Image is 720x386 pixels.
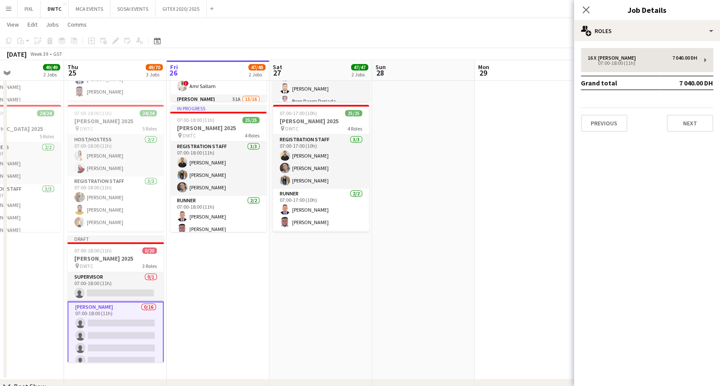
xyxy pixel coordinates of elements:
app-card-role: Registration Staff3/307:00-17:00 (10h)[PERSON_NAME][PERSON_NAME][PERSON_NAME] [273,135,369,189]
span: 07:00-17:00 (10h) [280,110,317,116]
span: Mon [478,63,489,71]
span: 47/48 [248,64,265,70]
span: 4 Roles [245,132,259,139]
div: [DATE] [7,50,27,58]
span: 28 [374,68,386,78]
span: 29 [477,68,489,78]
div: 2 Jobs [249,71,265,78]
app-card-role: Runner2/207:00-18:00 (11h)[PERSON_NAME][PERSON_NAME] [170,196,266,237]
span: 5 Roles [142,125,157,132]
button: DWTC [41,0,69,17]
div: 3 Jobs [146,71,162,78]
h3: [PERSON_NAME] 2025 [170,124,266,132]
span: 47/47 [351,64,368,70]
app-card-role: [PERSON_NAME]51A15/16 [170,94,266,313]
span: Jobs [46,21,59,28]
span: 24/24 [140,110,157,116]
app-job-card: 07:00-17:00 (10h)25/25[PERSON_NAME] 2025 DWTC4 RolesRegistration Staff3/307:00-17:00 (10h)[PERSON... [273,105,369,232]
h3: [PERSON_NAME] 2025 [67,255,164,262]
div: [PERSON_NAME] [598,55,639,61]
span: Comms [67,21,87,28]
div: GST [53,51,62,57]
span: DWTC [80,125,93,132]
span: 25 [66,68,78,78]
app-card-role: Runner2/207:00-17:00 (10h)[PERSON_NAME][PERSON_NAME] [273,189,369,231]
app-card-role: Host/Hostess2/207:00-18:00 (11h)[PERSON_NAME][PERSON_NAME] [67,135,164,176]
span: 25/25 [345,110,362,116]
span: Edit [27,21,37,28]
div: 7 040.00 DH [672,55,697,61]
td: 7 040.00 DH [659,76,713,90]
app-card-role: Registration Staff3/307:00-18:00 (11h)[PERSON_NAME][PERSON_NAME][PERSON_NAME] [67,176,164,231]
span: 3 Roles [142,263,157,269]
div: 2 Jobs [351,71,368,78]
button: SOSAI EVENTS [110,0,156,17]
span: DWTC [183,132,196,139]
button: Next [667,115,713,132]
span: Week 39 [28,51,50,57]
span: 5 Roles [40,133,54,140]
div: 07:00-18:00 (11h) [588,61,697,65]
button: GITEX 2020/ 2025 [156,0,207,17]
button: Previous [581,115,627,132]
td: Grand total [581,76,659,90]
span: 07:00-18:00 (11h) [177,117,214,123]
span: Sat [273,63,282,71]
div: Roles [574,21,720,41]
span: 27 [272,68,282,78]
span: 49/49 [43,64,60,70]
button: PIXL [18,0,41,17]
span: 0/20 [142,247,157,254]
app-job-card: In progress07:00-18:00 (11h)25/25[PERSON_NAME] 2025 DWTC4 RolesRegistration Staff3/307:00-18:00 (... [170,105,266,232]
div: 16 x [588,55,598,61]
button: MCA EVENTS [69,0,110,17]
span: 49/70 [146,64,163,70]
span: 25/25 [242,117,259,123]
a: Edit [24,19,41,30]
a: View [3,19,22,30]
span: 24/24 [37,110,54,116]
app-job-card: Draft07:00-18:00 (11h)0/20[PERSON_NAME] 2025 DWTC3 RolesSupervisor0/107:00-18:00 (11h) [PERSON_NA... [67,235,164,362]
span: 07:00-18:00 (11h) [74,110,112,116]
span: 4 Roles [348,125,362,132]
a: Comms [64,19,90,30]
span: 26 [169,68,178,78]
a: Jobs [43,19,62,30]
span: Sun [375,63,386,71]
span: Fri [170,63,178,71]
h3: [PERSON_NAME] 2025 [273,117,369,125]
app-job-card: 07:00-18:00 (11h)24/24[PERSON_NAME] 2025 DWTC5 RolesHost/Hostess2/207:00-18:00 (11h)[PERSON_NAME]... [67,105,164,232]
div: 2 Jobs [43,71,60,78]
span: View [7,21,19,28]
span: DWTC [80,263,93,269]
span: ! [183,81,189,86]
app-card-role: Supervisor0/107:00-18:00 (11h) [67,272,164,301]
span: DWTC [285,125,299,132]
span: 07:00-18:00 (11h) [74,247,112,254]
h3: [PERSON_NAME] 2025 [67,117,164,125]
div: Draft [67,235,164,242]
app-card-role: Registration Staff3/307:00-18:00 (11h)[PERSON_NAME][PERSON_NAME][PERSON_NAME] [170,142,266,196]
div: In progress [170,105,266,112]
span: Thu [67,63,78,71]
h3: Job Details [574,4,720,15]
